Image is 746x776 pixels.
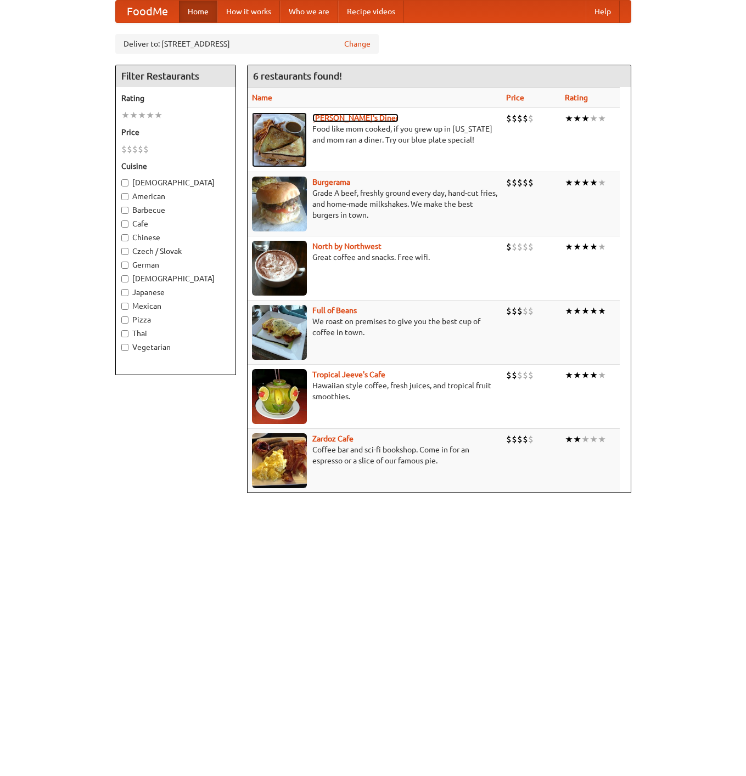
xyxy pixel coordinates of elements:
[586,1,620,22] a: Help
[506,305,512,317] li: $
[573,369,581,381] li: ★
[121,143,127,155] li: $
[138,143,143,155] li: $
[121,273,230,284] label: [DEMOGRAPHIC_DATA]
[512,433,517,445] li: $
[506,433,512,445] li: $
[598,305,606,317] li: ★
[121,218,230,229] label: Cafe
[143,143,149,155] li: $
[252,93,272,102] a: Name
[252,380,497,402] p: Hawaiian style coffee, fresh juices, and tropical fruit smoothies.
[598,369,606,381] li: ★
[506,369,512,381] li: $
[573,112,581,124] li: ★
[590,305,598,317] li: ★
[217,1,280,22] a: How it works
[116,65,235,87] h4: Filter Restaurants
[252,252,497,263] p: Great coffee and snacks. Free wifi.
[121,93,230,104] h5: Rating
[590,112,598,124] li: ★
[565,93,588,102] a: Rating
[312,242,382,251] a: North by Northwest
[528,433,534,445] li: $
[312,306,357,315] b: Full of Beans
[121,179,128,186] input: [DEMOGRAPHIC_DATA]
[598,177,606,189] li: ★
[121,127,230,138] h5: Price
[573,177,581,189] li: ★
[523,177,528,189] li: $
[252,444,497,466] p: Coffee bar and sci-fi bookshop. Come in for an espresso or a slice of our famous pie.
[517,112,523,124] li: $
[590,177,598,189] li: ★
[127,143,132,155] li: $
[565,241,573,253] li: ★
[581,177,590,189] li: ★
[121,344,128,351] input: Vegetarian
[121,330,128,337] input: Thai
[121,328,230,339] label: Thai
[121,207,128,214] input: Barbecue
[121,259,230,270] label: German
[517,241,523,253] li: $
[517,369,523,381] li: $
[523,241,528,253] li: $
[252,433,307,488] img: zardoz.jpg
[598,433,606,445] li: ★
[312,178,350,186] a: Burgerama
[598,241,606,253] li: ★
[121,177,230,188] label: [DEMOGRAPHIC_DATA]
[598,112,606,124] li: ★
[581,305,590,317] li: ★
[121,289,128,296] input: Japanese
[121,342,230,353] label: Vegetarian
[154,109,162,121] li: ★
[121,246,230,257] label: Czech / Slovak
[565,433,573,445] li: ★
[253,71,342,81] ng-pluralize: 6 restaurants found!
[121,191,230,202] label: American
[121,232,230,243] label: Chinese
[121,287,230,298] label: Japanese
[517,305,523,317] li: $
[506,241,512,253] li: $
[115,34,379,54] div: Deliver to: [STREET_ADDRESS]
[252,112,307,167] img: sallys.jpg
[506,177,512,189] li: $
[573,305,581,317] li: ★
[512,241,517,253] li: $
[146,109,154,121] li: ★
[252,369,307,424] img: jeeves.jpg
[252,316,497,338] p: We roast on premises to give you the best cup of coffee in town.
[252,177,307,231] img: burgerama.jpg
[121,316,128,324] input: Pizza
[523,112,528,124] li: $
[528,112,534,124] li: $
[121,193,128,200] input: American
[121,248,128,255] input: Czech / Slovak
[573,433,581,445] li: ★
[590,433,598,445] li: ★
[338,1,404,22] a: Recipe videos
[121,109,130,121] li: ★
[121,303,128,310] input: Mexican
[581,433,590,445] li: ★
[312,114,399,122] b: [PERSON_NAME]'s Diner
[121,314,230,325] label: Pizza
[581,112,590,124] li: ★
[121,161,230,172] h5: Cuisine
[512,369,517,381] li: $
[528,305,534,317] li: $
[523,305,528,317] li: $
[517,177,523,189] li: $
[528,369,534,381] li: $
[581,241,590,253] li: ★
[506,93,524,102] a: Price
[252,188,497,220] p: Grade A beef, freshly ground every day, hand-cut fries, and home-made milkshakes. We make the bes...
[565,177,573,189] li: ★
[590,241,598,253] li: ★
[132,143,138,155] li: $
